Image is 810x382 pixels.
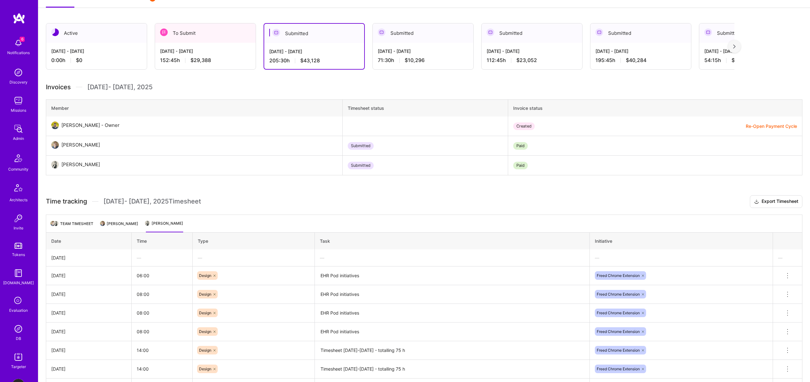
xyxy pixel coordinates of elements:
[315,360,589,378] textarea: Timesheet [DATE]-[DATE] - totalling 75 h
[626,57,646,64] span: $40,284
[508,100,802,117] th: Invoice status
[272,29,280,36] img: Submitted
[746,123,797,129] button: Re-Open Payment Cycle
[50,221,56,226] img: Team Architect
[9,197,28,203] div: Architects
[269,57,359,64] div: 205:30 h
[373,23,473,43] div: Submitted
[8,166,28,172] div: Community
[51,48,142,54] div: [DATE] - [DATE]
[315,286,589,303] textarea: EHR Pod initiatives
[146,220,183,232] li: [PERSON_NAME]
[487,28,494,36] img: Submitted
[348,162,374,169] div: Submitted
[11,363,26,370] div: Targeter
[9,307,28,314] div: Evaluation
[100,221,105,226] img: Team Architect
[704,28,712,36] img: Submitted
[46,197,87,205] span: Time tracking
[315,249,589,266] div: —
[704,57,795,64] div: 54:15 h
[3,279,34,286] div: [DOMAIN_NAME]
[160,57,251,64] div: 152:45 h
[132,267,192,284] input: HH:MM
[132,232,193,249] th: Time
[132,304,192,321] input: HH:MM
[9,79,28,85] div: Discovery
[13,13,25,24] img: logo
[269,48,359,55] div: [DATE] - [DATE]
[773,249,802,266] div: —
[160,28,168,36] img: To Submit
[132,360,192,377] input: HH:MM
[76,82,82,92] img: Divider
[590,23,691,43] div: Submitted
[315,304,589,322] textarea: EHR Pod initiatives
[378,28,385,36] img: Submitted
[12,212,25,225] img: Invite
[46,82,71,92] span: Invoices
[51,254,126,261] div: [DATE]
[53,221,59,226] img: Team Architect
[12,351,25,363] img: Skill Targeter
[132,286,192,303] input: HH:MM
[12,251,25,258] div: Tokens
[699,23,800,43] div: Submitted
[590,249,773,266] div: —
[315,232,590,249] th: Task
[732,57,747,64] span: $7,812
[16,335,21,342] div: DB
[264,24,364,43] div: Submitted
[12,267,25,279] img: guide book
[378,48,468,54] div: [DATE] - [DATE]
[160,48,251,54] div: [DATE] - [DATE]
[750,195,802,208] button: Export Timesheet
[199,348,211,353] span: Design
[487,48,577,54] div: [DATE] - [DATE]
[595,57,686,64] div: 195:45 h
[46,232,132,249] th: Date
[199,329,211,334] span: Design
[190,57,211,64] span: $29,388
[145,220,150,226] img: Team Architect
[590,232,773,249] th: Initiative
[597,329,640,334] span: Freed Chrome Extension
[51,328,126,335] div: [DATE]
[12,94,25,107] img: teamwork
[103,197,201,205] span: [DATE] - [DATE] , 2025 Timesheet
[7,49,30,56] div: Notifications
[704,48,795,54] div: [DATE] - [DATE]
[51,57,142,64] div: 0:00 h
[11,151,26,166] img: Community
[51,272,126,279] div: [DATE]
[51,291,126,297] div: [DATE]
[132,342,192,359] input: HH:MM
[597,366,640,371] span: Freed Chrome Extension
[12,295,24,307] i: icon SelectionTeam
[300,57,320,64] span: $43,128
[595,48,686,54] div: [DATE] - [DATE]
[516,57,537,64] span: $23,052
[315,267,589,285] textarea: EHR Pod initiatives
[132,249,192,266] div: —
[12,323,25,335] img: Admin Search
[595,28,603,36] img: Submitted
[597,273,640,278] span: Freed Chrome Extension
[61,141,100,149] div: [PERSON_NAME]
[199,366,211,371] span: Design
[733,44,736,49] img: right
[405,57,425,64] span: $10,296
[199,292,211,297] span: Design
[14,225,23,231] div: Invite
[11,181,26,197] img: Architects
[13,135,24,142] div: Admin
[482,23,582,43] div: Submitted
[132,323,192,340] input: HH:MM
[51,28,59,36] img: Active
[20,37,25,42] span: 6
[51,347,126,354] div: [DATE]
[487,57,577,64] div: 112:45 h
[597,348,640,353] span: Freed Chrome Extension
[51,310,126,316] div: [DATE]
[51,220,93,232] li: Team timesheet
